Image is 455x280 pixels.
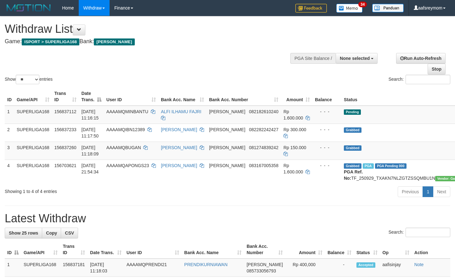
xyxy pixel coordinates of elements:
img: MOTION_logo.png [5,3,53,13]
td: 156837181 [60,259,88,277]
th: Amount: activate to sort column ascending [285,241,325,259]
span: [PERSON_NAME] [209,163,245,168]
span: AAAAMQMINBANTU [106,109,148,114]
div: - - - [315,162,339,169]
a: CSV [61,228,78,238]
a: ALFI ILHAMU FAJRI [161,109,201,114]
th: Trans ID: activate to sort column ascending [60,241,88,259]
h1: Withdraw List [5,23,297,35]
span: Grabbed [344,163,361,169]
span: CSV [65,230,74,236]
td: aafisinjay [380,259,412,277]
th: Bank Acc. Number: activate to sort column ascending [207,88,281,106]
span: Copy 085733056793 to clipboard [247,268,276,273]
h1: Latest Withdraw [5,212,450,225]
span: [PERSON_NAME] [247,262,283,267]
th: Game/API: activate to sort column ascending [21,241,60,259]
td: SUPERLIGA168 [14,142,52,160]
a: Show 25 rows [5,228,42,238]
a: Run Auto-Refresh [396,53,446,64]
h4: Game: Bank: [5,38,297,45]
span: Show 25 rows [9,230,38,236]
select: Showentries [16,75,39,84]
span: Copy 081274839242 to clipboard [249,145,278,150]
span: 34 [358,2,367,7]
th: Status: activate to sort column ascending [354,241,380,259]
th: Balance [312,88,341,106]
input: Search: [406,75,450,84]
span: Grabbed [344,127,361,133]
th: Date Trans.: activate to sort column descending [79,88,104,106]
a: [PERSON_NAME] [161,163,197,168]
span: [PERSON_NAME] [209,145,245,150]
b: PGA Ref. No: [344,169,363,181]
span: Rp 300.000 [283,127,306,132]
span: ISPORT > SUPERLIGA168 [22,38,79,45]
td: 3 [5,142,14,160]
th: User ID: activate to sort column ascending [104,88,158,106]
td: SUPERLIGA168 [21,259,60,277]
a: Previous [398,186,423,197]
td: SUPERLIGA168 [14,106,52,124]
span: Rp 150.000 [283,145,306,150]
td: 2 [5,124,14,142]
th: Balance: activate to sort column ascending [325,241,354,259]
th: Op: activate to sort column ascending [380,241,412,259]
a: [PERSON_NAME] [161,145,197,150]
td: AAAAMQPRENDI21 [124,259,182,277]
div: - - - [315,144,339,151]
td: 1 [5,259,21,277]
th: ID: activate to sort column descending [5,241,21,259]
span: 156703621 [54,163,77,168]
td: 4 [5,160,14,184]
span: Accepted [356,262,375,268]
span: Copy 082282242427 to clipboard [249,127,278,132]
th: Action [412,241,450,259]
span: AAAAMQIBN12389 [106,127,145,132]
span: [PERSON_NAME] [209,127,245,132]
div: Showing 1 to 4 of 4 entries [5,186,185,195]
a: Copy [42,228,61,238]
span: 156837260 [54,145,77,150]
span: Rp 1.600.000 [283,109,303,120]
td: SUPERLIGA168 [14,124,52,142]
th: Date Trans.: activate to sort column ascending [88,241,124,259]
div: PGA Site Balance / [290,53,336,64]
div: - - - [315,108,339,115]
img: panduan.png [372,4,404,12]
span: [PERSON_NAME] [94,38,134,45]
a: Stop [428,64,446,74]
a: [PERSON_NAME] [161,127,197,132]
span: None selected [340,56,370,61]
th: Amount: activate to sort column ascending [281,88,312,106]
span: 156837112 [54,109,77,114]
label: Search: [389,228,450,237]
input: Search: [406,228,450,237]
td: Rp 400,000 [285,259,325,277]
span: PGA Pending [375,163,407,169]
img: Button%20Memo.svg [336,4,363,13]
td: SUPERLIGA168 [14,160,52,184]
a: Note [414,262,424,267]
th: Game/API: activate to sort column ascending [14,88,52,106]
th: Trans ID: activate to sort column ascending [52,88,79,106]
span: Pending [344,109,361,115]
span: [DATE] 11:18:09 [82,145,99,156]
a: Next [433,186,450,197]
td: [DATE] 11:18:03 [88,259,124,277]
th: Bank Acc. Name: activate to sort column ascending [182,241,244,259]
a: 1 [423,186,433,197]
div: - - - [315,126,339,133]
span: Marked by aafchhiseyha [363,163,374,169]
span: [DATE] 11:16:15 [82,109,99,120]
span: Grabbed [344,145,361,151]
span: Rp 1.600.000 [283,163,303,174]
th: Bank Acc. Name: activate to sort column ascending [158,88,207,106]
label: Search: [389,75,450,84]
button: None selected [336,53,378,64]
th: Bank Acc. Number: activate to sort column ascending [244,241,285,259]
span: Copy 082182610240 to clipboard [249,109,278,114]
span: AAAAMQBUGAN [106,145,141,150]
span: [DATE] 21:54:34 [82,163,99,174]
td: 1 [5,106,14,124]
